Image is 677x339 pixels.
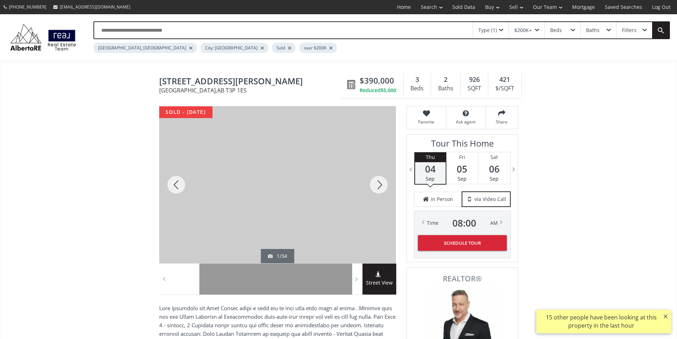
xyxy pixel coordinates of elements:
[415,152,446,162] div: Thu
[478,164,510,174] span: 06
[407,83,427,94] div: Beds
[492,83,517,94] div: $/SQFT
[360,87,396,94] div: Reduced
[492,75,517,84] div: 421
[159,106,396,263] div: 15 Sage Meadows Landing NW #6105 Calgary, AB T3P 1E5 - Photo 1 of 34
[550,28,562,33] div: Beds
[660,310,671,323] button: ×
[299,43,337,53] div: over $200K
[272,43,296,53] div: Sold
[159,106,213,118] div: sold - [DATE]
[268,253,287,260] div: 1/34
[415,275,510,282] span: REALTOR®
[159,88,344,93] span: [GEOGRAPHIC_DATA] , AB T3P 1E5
[360,75,394,86] span: $390,000
[458,175,467,182] span: Sep
[426,175,435,182] span: Sep
[435,75,457,84] div: 2
[446,152,478,162] div: Fri
[415,164,446,174] span: 04
[469,75,480,84] span: 926
[489,119,514,125] span: Share
[60,4,130,10] span: [EMAIL_ADDRESS][DOMAIN_NAME]
[381,87,396,94] span: $5,000
[7,22,79,52] img: Logo
[446,164,478,174] span: 05
[159,76,344,88] span: 15 Sage Meadows Landing NW #6105
[450,119,482,125] span: Ask agent
[418,235,507,251] button: Schedule Tour
[478,28,497,33] div: Type (1)
[362,279,396,287] span: Street View
[490,175,499,182] span: Sep
[586,28,600,33] div: Baths
[622,28,636,33] div: Filters
[478,152,510,162] div: Sat
[464,83,484,94] div: SQFT
[474,196,506,203] span: via Video Call
[93,43,197,53] div: [GEOGRAPHIC_DATA], [GEOGRAPHIC_DATA]
[200,43,268,53] div: City: [GEOGRAPHIC_DATA]
[452,218,476,228] span: 08 : 00
[414,138,511,152] h3: Tour This Home
[435,83,457,94] div: Baths
[50,0,134,14] a: [EMAIL_ADDRESS][DOMAIN_NAME]
[9,4,46,10] span: [PHONE_NUMBER]
[427,218,498,228] div: Time AM
[431,196,453,203] span: in Person
[407,75,427,84] div: 3
[540,313,662,330] div: 15 other people have been looking at this property in the last hour
[514,28,532,33] div: $200K+
[410,119,442,125] span: Favorite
